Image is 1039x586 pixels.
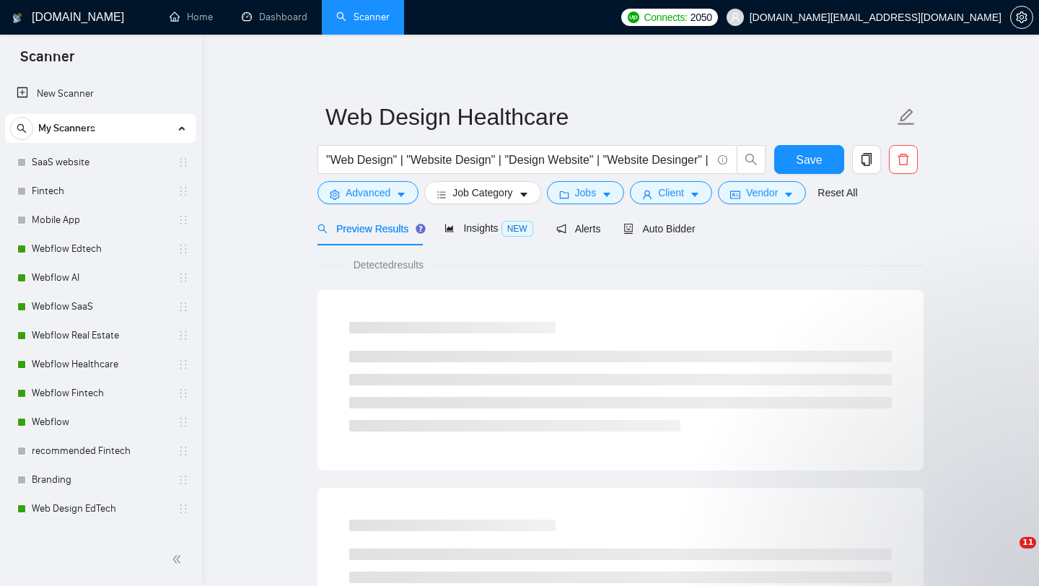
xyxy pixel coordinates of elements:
iframe: To enrich screen reader interactions, please activate Accessibility in Grammarly extension settings [990,537,1025,572]
span: setting [1011,12,1033,23]
span: Advanced [346,185,390,201]
span: holder [177,474,189,486]
a: Webflow SaaS [32,292,169,321]
span: Preview Results [317,223,421,235]
span: Auto Bidder [623,223,695,235]
span: 2050 [691,9,712,25]
a: Web Design EdTech [32,494,169,523]
span: bars [437,189,447,200]
span: delete [890,153,917,166]
a: SaaS website [32,148,169,177]
span: holder [177,359,189,370]
span: holder [177,532,189,543]
span: double-left [172,552,186,567]
a: Mobile App [32,206,169,235]
span: folder [559,189,569,200]
span: Vendor [746,185,778,201]
span: user [642,189,652,200]
a: Webflow Edtech [32,235,169,263]
button: delete [889,145,918,174]
span: My Scanners [38,114,95,143]
img: upwork-logo.png [628,12,639,23]
a: Webflow Healthcare [32,350,169,379]
button: idcardVendorcaret-down [718,181,806,204]
span: holder [177,185,189,197]
span: 11 [1020,537,1036,548]
button: folderJobscaret-down [547,181,625,204]
span: copy [853,153,880,166]
a: homeHome [170,11,213,23]
span: Detected results [343,257,434,273]
span: holder [177,503,189,515]
span: Jobs [575,185,597,201]
span: caret-down [602,189,612,200]
span: holder [177,243,189,255]
input: Scanner name... [325,99,894,135]
span: holder [177,388,189,399]
a: dashboardDashboard [242,11,307,23]
a: Branding [32,465,169,494]
button: search [737,145,766,174]
span: holder [177,272,189,284]
span: caret-down [690,189,700,200]
a: searchScanner [336,11,390,23]
span: NEW [501,221,533,237]
span: Job Category [452,185,512,201]
a: recommended Fintech [32,437,169,465]
span: Connects: [644,9,687,25]
span: search [737,153,765,166]
span: idcard [730,189,740,200]
div: Tooltip anchor [414,222,427,235]
span: notification [556,224,566,234]
button: barsJob Categorycaret-down [424,181,540,204]
button: copy [852,145,881,174]
a: Fintech [32,177,169,206]
span: holder [177,445,189,457]
button: search [10,117,33,140]
span: caret-down [519,189,529,200]
a: Web Design AI [32,523,169,552]
a: Webflow AI [32,263,169,292]
span: edit [897,108,916,126]
span: holder [177,301,189,312]
span: user [730,12,740,22]
span: caret-down [784,189,794,200]
input: Search Freelance Jobs... [326,151,711,169]
span: setting [330,189,340,200]
a: Reset All [817,185,857,201]
a: Webflow Real Estate [32,321,169,350]
span: holder [177,330,189,341]
span: holder [177,416,189,428]
span: holder [177,157,189,168]
span: info-circle [718,155,727,165]
span: robot [623,224,634,234]
button: Save [774,145,844,174]
span: Save [796,151,822,169]
span: search [11,123,32,134]
span: Insights [444,222,532,234]
a: Webflow Fintech [32,379,169,408]
img: logo [12,6,22,30]
span: Scanner [9,46,86,76]
button: userClientcaret-down [630,181,712,204]
button: settingAdvancedcaret-down [317,181,418,204]
span: area-chart [444,223,455,233]
span: search [317,224,328,234]
span: holder [177,214,189,226]
span: Alerts [556,223,601,235]
a: New Scanner [17,79,185,108]
span: caret-down [396,189,406,200]
a: Webflow [32,408,169,437]
span: Client [658,185,684,201]
button: setting [1010,6,1033,29]
li: New Scanner [5,79,196,108]
a: setting [1010,12,1033,23]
